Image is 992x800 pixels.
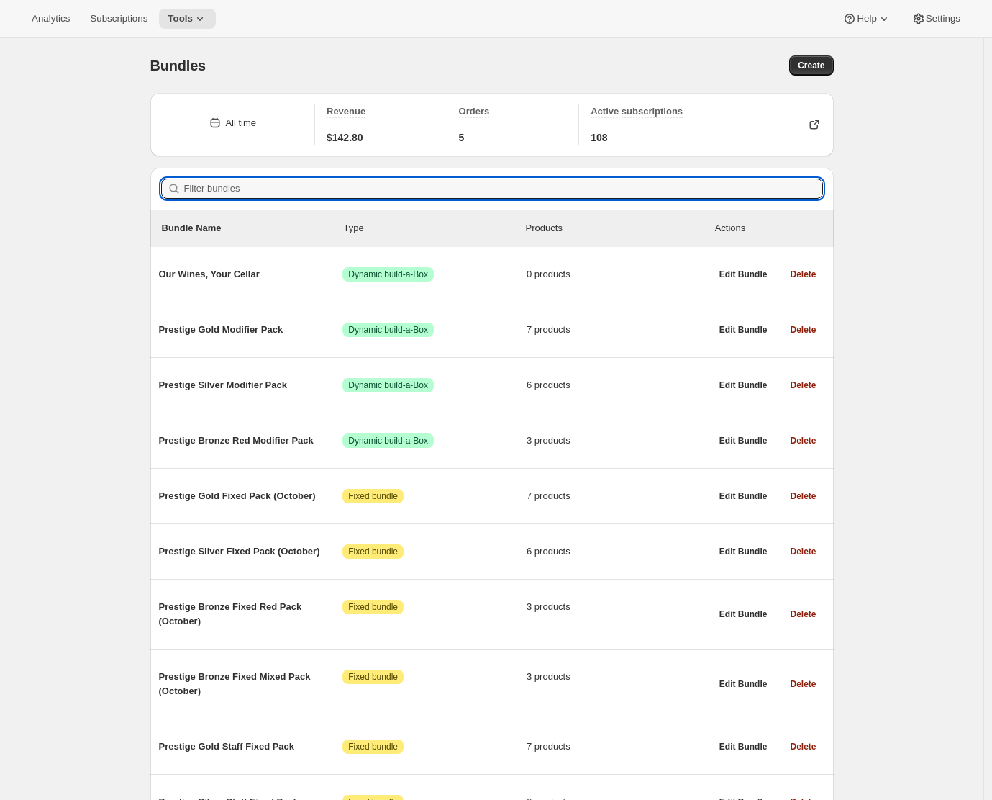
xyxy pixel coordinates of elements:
[526,221,708,235] div: Products
[711,375,776,395] button: Edit Bundle
[719,379,768,391] span: Edit Bundle
[159,378,343,392] span: Prestige Silver Modifier Pack
[715,221,822,235] div: Actions
[527,323,711,337] span: 7 products
[943,737,978,771] iframe: Intercom live chat
[348,324,428,336] span: Dynamic build-a-Box
[162,221,344,235] p: Bundle Name
[711,604,776,624] button: Edit Bundle
[719,490,768,502] span: Edit Bundle
[159,323,343,337] span: Prestige Gold Modifier Pack
[711,674,776,694] button: Edit Bundle
[159,600,343,629] span: Prestige Bronze Fixed Red Pack (October)
[344,221,526,235] div: Type
[789,55,833,76] button: Create
[348,490,398,502] span: Fixed bundle
[798,60,824,71] span: Create
[719,678,768,690] span: Edit Bundle
[348,546,398,557] span: Fixed bundle
[711,264,776,284] button: Edit Bundle
[327,130,363,145] span: $142.80
[348,435,428,446] span: Dynamic build-a-Box
[23,9,78,29] button: Analytics
[225,116,256,130] div: All time
[159,267,343,282] span: Our Wines, Your Cellar
[711,320,776,340] button: Edit Bundle
[527,544,711,559] span: 6 products
[527,378,711,392] span: 6 products
[790,490,816,502] span: Delete
[348,379,428,391] span: Dynamic build-a-Box
[159,670,343,698] span: Prestige Bronze Fixed Mixed Pack (October)
[790,269,816,280] span: Delete
[790,435,816,446] span: Delete
[459,130,465,145] span: 5
[348,741,398,752] span: Fixed bundle
[790,741,816,752] span: Delete
[90,13,147,24] span: Subscriptions
[348,269,428,280] span: Dynamic build-a-Box
[781,431,824,451] button: Delete
[781,737,824,757] button: Delete
[159,489,343,503] span: Prestige Gold Fixed Pack (October)
[32,13,70,24] span: Analytics
[790,546,816,557] span: Delete
[159,433,343,448] span: Prestige Bronze Red Modifier Pack
[159,9,216,29] button: Tools
[327,106,365,117] span: Revenue
[719,269,768,280] span: Edit Bundle
[781,320,824,340] button: Delete
[903,9,969,29] button: Settings
[790,379,816,391] span: Delete
[781,264,824,284] button: Delete
[857,13,876,24] span: Help
[719,324,768,336] span: Edit Bundle
[781,541,824,562] button: Delete
[790,678,816,690] span: Delete
[168,13,193,24] span: Tools
[527,489,711,503] span: 7 products
[781,674,824,694] button: Delete
[719,741,768,752] span: Edit Bundle
[711,541,776,562] button: Edit Bundle
[781,486,824,506] button: Delete
[159,544,343,559] span: Prestige Silver Fixed Pack (October)
[527,433,711,448] span: 3 products
[719,608,768,620] span: Edit Bundle
[591,106,683,117] span: Active subscriptions
[591,130,607,145] span: 108
[159,740,343,754] span: Prestige Gold Staff Fixed Pack
[926,13,960,24] span: Settings
[781,375,824,395] button: Delete
[719,546,768,557] span: Edit Bundle
[790,324,816,336] span: Delete
[790,608,816,620] span: Delete
[459,106,490,117] span: Orders
[834,9,899,29] button: Help
[781,604,824,624] button: Delete
[348,601,398,613] span: Fixed bundle
[348,671,398,683] span: Fixed bundle
[150,58,206,73] span: Bundles
[711,431,776,451] button: Edit Bundle
[719,435,768,446] span: Edit Bundle
[711,737,776,757] button: Edit Bundle
[527,267,711,282] span: 0 products
[711,486,776,506] button: Edit Bundle
[184,179,823,199] input: Filter bundles
[527,600,711,614] span: 3 products
[81,9,156,29] button: Subscriptions
[527,670,711,684] span: 3 products
[527,740,711,754] span: 7 products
